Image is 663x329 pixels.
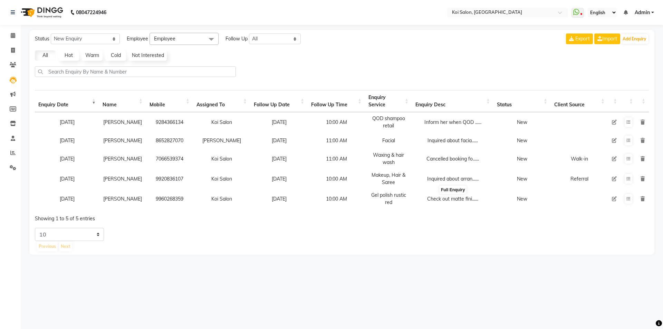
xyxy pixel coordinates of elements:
td: [DATE] [35,149,99,169]
td: 8652827070 [146,132,193,149]
th: Assigned To : activate to sort column ascending [193,90,250,112]
img: logo [18,3,65,22]
th: : activate to sort column ascending [621,90,636,112]
td: [PERSON_NAME] [99,189,146,209]
button: Previous [37,242,58,251]
td: [PERSON_NAME] [99,149,146,169]
td: [PERSON_NAME] [193,132,250,149]
td: Referral [551,169,608,189]
div: Inform her when QOD ...... [415,119,490,126]
th: Mobile : activate to sort column ascending [146,90,193,112]
th: : activate to sort column ascending [636,90,649,112]
td: Walk-in [551,149,608,169]
button: Export [566,33,593,44]
span: Export [575,36,590,42]
td: 10:00 AM [308,189,365,209]
th: Status: activate to sort column ascending [493,90,551,112]
td: 11:00 AM [308,132,365,149]
td: Waxing & hair wash [365,149,412,169]
b: 08047224946 [76,3,106,22]
td: [DATE] [250,112,308,132]
td: [PERSON_NAME] [99,169,146,189]
div: Check out matte fini...... [415,195,490,203]
td: [DATE] [250,169,308,189]
td: 10:00 AM [308,112,365,132]
button: Add Enquiry [621,34,648,44]
td: 10:00 AM [308,169,365,189]
a: Not Interested [129,50,167,61]
td: Koi Salon [193,112,250,132]
th: Follow Up Date: activate to sort column ascending [250,90,308,112]
th: Enquiry Date: activate to sort column ascending [35,90,99,112]
th: Name: activate to sort column ascending [99,90,146,112]
td: Koi Salon [193,189,250,209]
button: Next [59,242,72,251]
div: Full Enquiry [439,186,467,194]
th: Client Source: activate to sort column ascending [551,90,608,112]
span: Employee [127,35,148,42]
td: New [493,169,551,189]
td: [DATE] [35,189,99,209]
td: Koi Salon [193,169,250,189]
th: : activate to sort column ascending [608,90,621,112]
td: 7066539374 [146,149,193,169]
td: [DATE] [35,112,99,132]
span: Status [35,35,49,42]
span: Employee [154,36,175,42]
td: [DATE] [35,169,99,189]
td: [DATE] [250,149,308,169]
span: Follow Up [225,35,248,42]
td: [PERSON_NAME] [99,132,146,149]
th: Follow Up Time : activate to sort column ascending [308,90,365,112]
a: All [35,50,56,61]
a: Import [594,33,620,44]
td: 11:00 AM [308,149,365,169]
td: [DATE] [250,189,308,209]
td: QOD shampoo retail [365,112,412,132]
div: Inquired about facia...... [415,137,490,144]
td: [DATE] [35,132,99,149]
th: Enquiry Desc: activate to sort column ascending [412,90,493,112]
td: 9960268359 [146,189,193,209]
td: Koi Salon [193,149,250,169]
input: Search Enquiry By Name & Number [35,66,236,77]
td: 9284366134 [146,112,193,132]
td: 9920836107 [146,169,193,189]
td: New [493,189,551,209]
a: Hot [58,50,79,61]
span: Admin [635,9,650,16]
td: New [493,112,551,132]
a: Warm [82,50,103,61]
a: Cold [105,50,126,61]
td: New [493,132,551,149]
td: New [493,149,551,169]
td: Makeup, Hair & Saree [365,169,412,189]
td: [PERSON_NAME] [99,112,146,132]
td: Facial [365,132,412,149]
div: Showing 1 to 5 of 5 entries [35,211,285,222]
div: Inquired about arran...... [415,175,490,183]
div: Cancelled booking fo...... [415,155,490,163]
td: Gel polish rustic red [365,189,412,209]
td: [DATE] [250,132,308,149]
th: Enquiry Service : activate to sort column ascending [365,90,412,112]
